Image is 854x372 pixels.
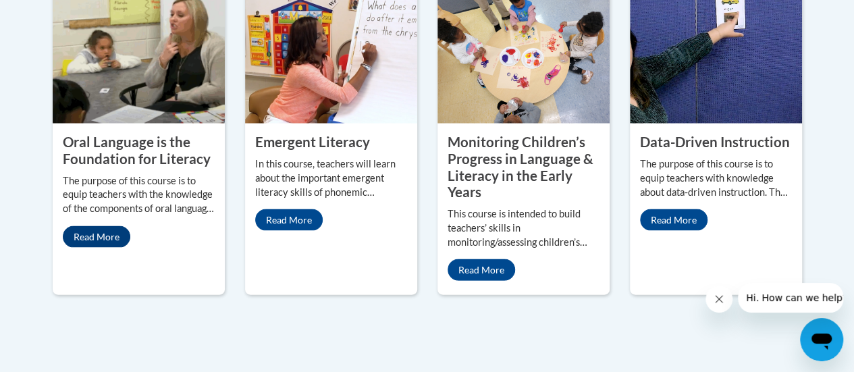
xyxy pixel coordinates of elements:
[448,259,515,281] a: Read More
[738,283,843,313] iframe: Message from company
[640,209,708,231] a: Read More
[705,286,732,313] iframe: Close message
[255,209,323,231] a: Read More
[63,226,130,248] a: Read More
[255,134,370,150] property: Emergent Literacy
[255,157,407,200] p: In this course, teachers will learn about the important emergent literacy skills of phonemic awar...
[800,318,843,361] iframe: Button to launch messaging window
[640,134,790,150] property: Data-Driven Instruction
[63,134,211,167] property: Oral Language is the Foundation for Literacy
[63,174,215,217] p: The purpose of this course is to equip teachers with the knowledge of the components of oral lang...
[8,9,109,20] span: Hi. How can we help?
[640,157,792,200] p: The purpose of this course is to equip teachers with knowledge about data-driven instruction. The...
[448,134,593,200] property: Monitoring Children’s Progress in Language & Literacy in the Early Years
[448,207,599,250] p: This course is intended to build teachers’ skills in monitoring/assessing children’s developmenta...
